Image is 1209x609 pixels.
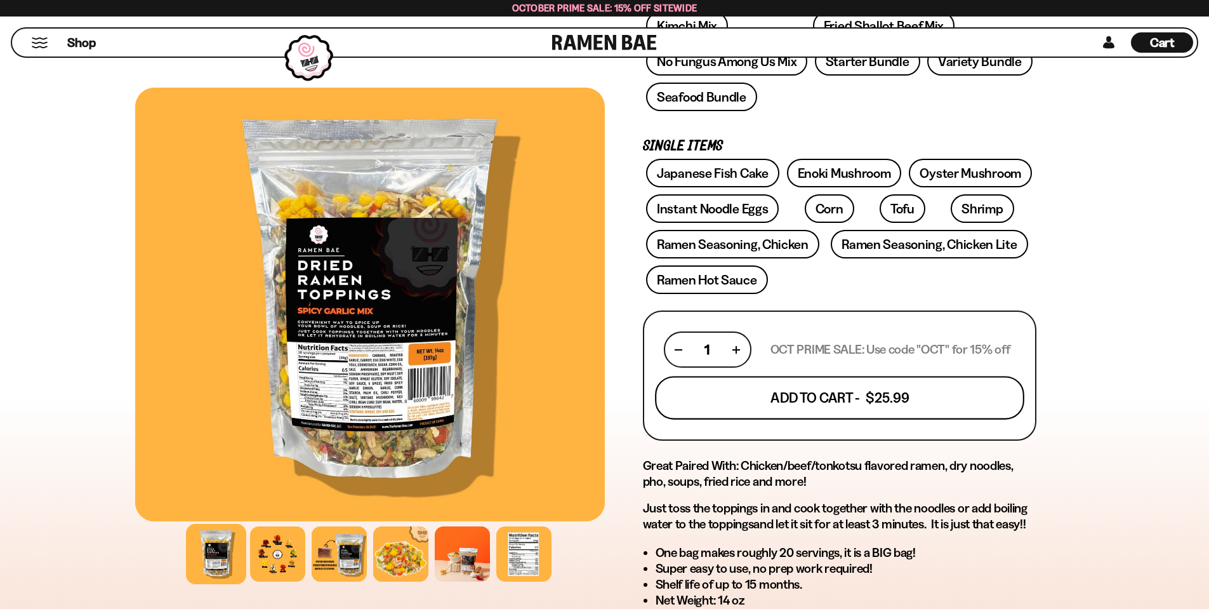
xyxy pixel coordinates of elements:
[67,32,96,53] a: Shop
[646,83,757,111] a: Seafood Bundle
[787,159,902,187] a: Enoki Mushroom
[646,230,819,258] a: Ramen Seasoning, Chicken
[67,34,96,51] span: Shop
[656,592,1036,608] li: Net Weight: 14 oz
[643,458,1036,490] h2: Great Paired With: Chicken/beef/tonkotsu flavored ramen, dry noodles, pho, soups, fried rice and ...
[805,194,854,223] a: Corn
[31,37,48,48] button: Mobile Menu Trigger
[643,500,1036,532] p: Just and let it sit for at least 3 minutes. It is just that easy!!
[646,159,779,187] a: Japanese Fish Cake
[1131,29,1193,57] div: Cart
[643,500,1027,532] span: toss the toppings in and cook together with the noodles or add boiling water to the toppings
[646,265,768,294] a: Ramen Hot Sauce
[770,342,1010,358] p: OCT PRIME SALE: Use code "OCT" for 15% off
[512,2,697,14] span: October Prime Sale: 15% off Sitewide
[831,230,1027,258] a: Ramen Seasoning, Chicken Lite
[1150,35,1175,50] span: Cart
[656,561,1036,577] li: Super easy to use, no prep work required!
[656,545,1036,561] li: One bag makes roughly 20 servings, it is a BIG bag!
[704,342,710,358] span: 1
[656,577,1036,592] li: Shelf life of up to 15 months.
[880,194,925,223] a: Tofu
[646,194,779,223] a: Instant Noodle Eggs
[643,140,1036,152] p: Single Items
[909,159,1032,187] a: Oyster Mushroom
[655,377,1024,420] button: Add To Cart - $25.99
[951,194,1014,223] a: Shrimp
